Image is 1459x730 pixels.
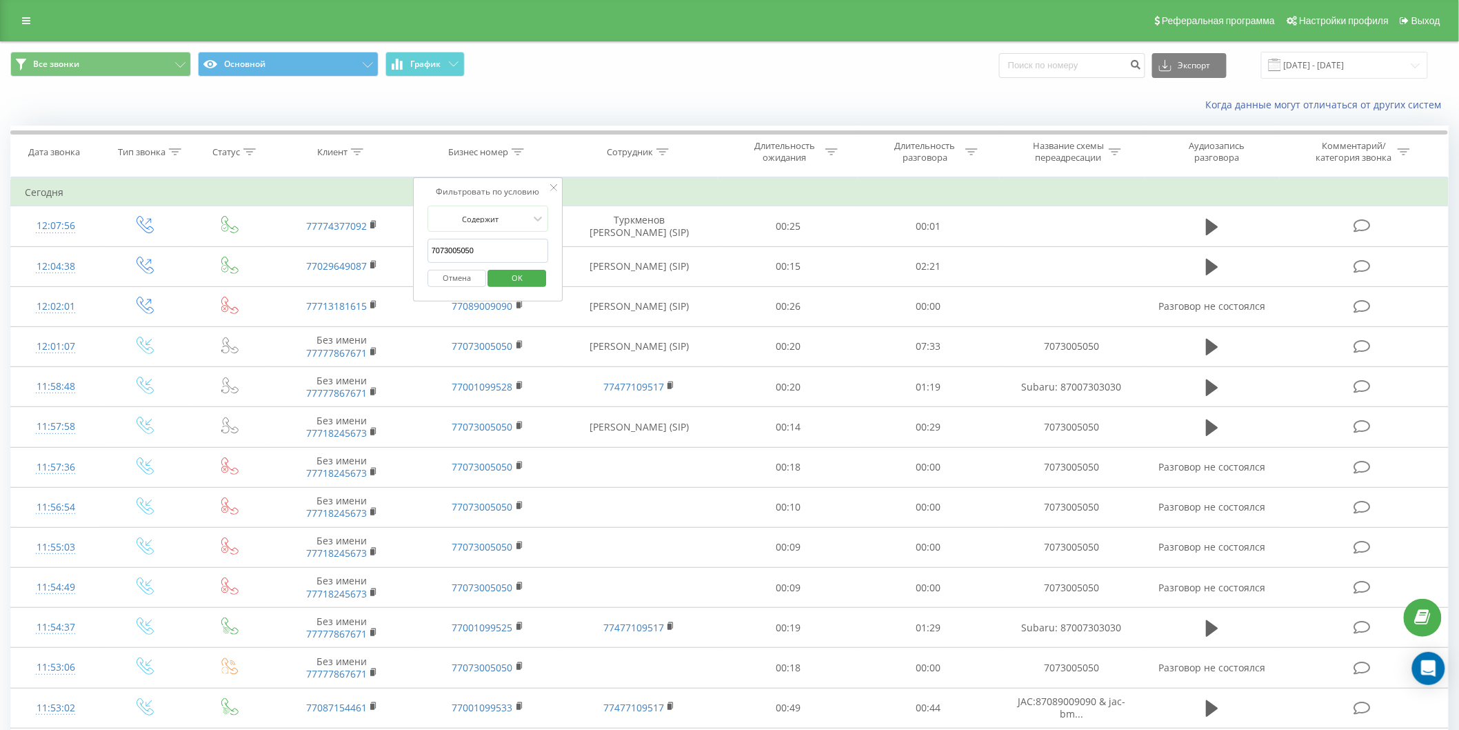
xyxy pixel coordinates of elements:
[25,293,87,320] div: 12:02:01
[858,326,999,366] td: 07:33
[306,627,367,640] a: 77777867671
[999,407,1145,447] td: 7073005050
[452,500,513,513] a: 77073005050
[1032,140,1105,164] div: Название схемы переадресации
[999,326,1145,366] td: 7073005050
[888,140,962,164] div: Длительность разговора
[858,407,999,447] td: 00:29
[269,487,415,527] td: Без имени
[1206,98,1449,111] a: Когда данные могут отличаться от других систем
[306,426,367,440] a: 77718245673
[306,299,367,313] a: 77713181615
[25,333,87,360] div: 12:01:07
[452,540,513,553] a: 77073005050
[999,527,1145,567] td: 7073005050
[718,286,858,326] td: 00:26
[269,608,415,648] td: Без имени
[718,688,858,728] td: 00:49
[1158,661,1265,674] span: Разговор не состоялся
[269,527,415,567] td: Без имени
[452,339,513,353] a: 77073005050
[718,568,858,608] td: 00:09
[11,179,1449,206] td: Сегодня
[25,654,87,681] div: 11:53:06
[1158,460,1265,473] span: Разговор не состоялся
[1158,540,1265,553] span: Разговор не состоялся
[25,213,87,239] div: 12:07:56
[1412,652,1445,685] div: Open Intercom Messenger
[269,407,415,447] td: Без имени
[411,59,441,69] span: График
[306,466,367,480] a: 77718245673
[1411,15,1440,26] span: Выход
[718,527,858,567] td: 00:09
[427,239,549,263] input: Введите значение
[452,621,513,634] a: 77001099525
[561,286,718,326] td: [PERSON_NAME] (SIP)
[1162,15,1275,26] span: Реферальная программа
[25,695,87,722] div: 11:53:02
[269,367,415,407] td: Без имени
[198,52,379,77] button: Основной
[1172,140,1262,164] div: Аудиозапись разговора
[858,487,999,527] td: 00:00
[999,608,1145,648] td: Subaru: 87007303030
[1152,53,1227,78] button: Экспорт
[33,59,79,70] span: Все звонки
[858,608,999,648] td: 01:29
[858,688,999,728] td: 00:44
[858,206,999,246] td: 00:01
[385,52,465,77] button: График
[607,146,653,158] div: Сотрудник
[603,380,664,393] a: 77477109517
[25,253,87,280] div: 12:04:38
[452,420,513,433] a: 77073005050
[1158,299,1265,313] span: Разговор не состоялся
[452,460,513,473] a: 77073005050
[718,648,858,688] td: 00:18
[25,454,87,481] div: 11:57:36
[269,326,415,366] td: Без имени
[718,367,858,407] td: 00:20
[718,447,858,487] td: 00:18
[317,146,348,158] div: Клиент
[1018,695,1125,720] span: JAC:87089009090 & jac-bm...
[858,568,999,608] td: 00:00
[858,527,999,567] td: 00:00
[118,146,165,158] div: Тип звонка
[561,326,718,366] td: [PERSON_NAME] (SIP)
[748,140,822,164] div: Длительность ожидания
[498,267,536,288] span: OK
[28,146,80,158] div: Дата звонка
[269,648,415,688] td: Без имени
[269,447,415,487] td: Без имени
[10,52,191,77] button: Все звонки
[306,546,367,560] a: 77718245673
[25,614,87,641] div: 11:54:37
[999,568,1145,608] td: 7073005050
[999,487,1145,527] td: 7073005050
[561,407,718,447] td: [PERSON_NAME] (SIP)
[718,487,858,527] td: 00:10
[306,386,367,399] a: 77777867671
[718,206,858,246] td: 00:25
[858,367,999,407] td: 01:19
[269,568,415,608] td: Без имени
[603,621,664,634] a: 77477109517
[561,206,718,246] td: Туркменов [PERSON_NAME] (SIP)
[999,53,1145,78] input: Поиск по номеру
[452,661,513,674] a: 77073005050
[25,373,87,400] div: 11:58:48
[718,407,858,447] td: 00:14
[999,648,1145,688] td: 7073005050
[306,667,367,680] a: 77777867671
[488,270,547,287] button: OK
[306,701,367,714] a: 77087154461
[858,447,999,487] td: 00:00
[448,146,508,158] div: Бизнес номер
[25,494,87,521] div: 11:56:54
[999,447,1145,487] td: 7073005050
[306,346,367,359] a: 77777867671
[561,246,718,286] td: [PERSON_NAME] (SIP)
[1314,140,1394,164] div: Комментарий/категория звонка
